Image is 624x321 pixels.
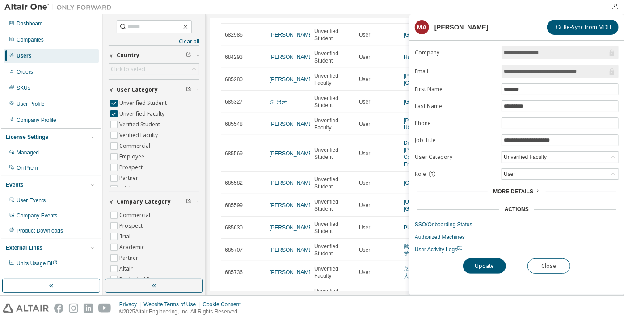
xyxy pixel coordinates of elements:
span: 682986 [225,31,243,38]
a: [GEOGRAPHIC_DATA] [404,99,460,105]
a: [PERSON_NAME] [270,225,314,231]
button: Update [463,258,506,274]
a: Dr. [PERSON_NAME] College of Engineering [404,140,448,167]
span: 685569 [225,150,243,157]
img: instagram.svg [69,304,78,313]
div: Click to select [109,64,199,75]
a: PUC_Minas [404,225,432,231]
img: Altair One [4,3,116,12]
button: User Category [109,80,199,100]
label: Verified Faculty [119,130,160,141]
div: Privacy [119,301,143,308]
label: Trial [119,183,132,194]
span: User [359,31,370,38]
span: User [359,76,370,83]
a: [PERSON_NAME] [270,150,314,157]
span: Unverified Student [314,50,351,64]
a: [PERSON_NAME][GEOGRAPHIC_DATA] [404,73,460,86]
div: Dashboard [17,20,43,27]
a: Harbin_Engineering_University [404,54,477,60]
span: User [359,224,370,231]
img: youtube.svg [98,304,111,313]
a: [PERSON_NAME] UC [404,117,448,131]
div: SKUs [17,84,30,92]
label: Unverified Faculty [119,108,166,119]
button: Close [527,258,570,274]
span: User [359,121,370,128]
a: [PERSON_NAME] [270,269,314,275]
span: User [359,98,370,105]
span: Unverified Student [314,28,351,42]
a: 준 남궁 [270,99,287,105]
div: User [502,169,516,179]
a: [PERSON_NAME] [270,180,314,186]
span: User Category [117,86,158,93]
span: 685548 [225,121,243,128]
label: Academic [119,242,146,253]
span: Unverified Student [314,176,351,190]
img: altair_logo.svg [3,304,49,313]
div: External Links [6,244,42,251]
label: Last Name [415,103,496,110]
label: Altair [119,263,135,274]
label: Commercial [119,141,152,151]
span: Unverified Faculty [314,117,351,131]
div: Companies [17,36,44,43]
a: [PERSON_NAME] [270,121,314,127]
span: 685280 [225,76,243,83]
span: 685630 [225,224,243,231]
span: Unverified Student [314,198,351,213]
div: Managed [17,149,39,156]
label: Prospect [119,162,144,173]
a: [GEOGRAPHIC_DATA] [404,32,460,38]
div: Company Events [17,212,57,219]
span: 685582 [225,179,243,187]
a: [PERSON_NAME] [270,54,314,60]
label: Phone [415,120,496,127]
span: User [359,150,370,157]
div: Orders [17,68,33,75]
a: [GEOGRAPHIC_DATA] [404,180,460,186]
span: 684293 [225,54,243,61]
label: Partner [119,173,140,183]
div: Unverified Faculty [502,152,618,163]
a: [PERSON_NAME] [270,247,314,253]
p: © 2025 Altair Engineering, Inc. All Rights Reserved. [119,308,246,316]
span: 685327 [225,98,243,105]
span: Unverified Student [314,95,351,109]
span: Country [117,52,139,59]
div: User Events [17,197,46,204]
div: License Settings [6,133,48,141]
span: User [359,202,370,209]
span: User [359,179,370,187]
label: Trial [119,231,132,242]
span: 685736 [225,269,243,276]
a: [PERSON_NAME] [270,202,314,208]
div: Users [17,52,31,59]
div: MA [415,20,429,34]
label: Employee [119,151,146,162]
label: Prospect [119,221,144,231]
div: Product Downloads [17,227,63,234]
div: Events [6,181,23,188]
label: Partner [119,253,140,263]
label: User Category [415,154,496,161]
a: [PERSON_NAME] [270,32,314,38]
label: Restricted Partner [119,274,167,285]
span: Role [415,171,426,178]
div: Unverified Faculty [502,152,548,162]
span: Clear filter [186,198,191,205]
div: Cookie Consent [202,301,246,308]
div: User [502,169,618,179]
button: Country [109,46,199,65]
img: facebook.svg [54,304,63,313]
label: Commercial [119,210,152,221]
a: [PERSON_NAME] [270,76,314,83]
span: User [359,246,370,254]
span: User Activity Logs [415,246,463,253]
label: Job Title [415,137,496,144]
label: Company [415,49,496,56]
button: Re-Sync from MDH [547,20,619,35]
span: User [359,269,370,276]
span: Unverified Faculty [314,72,351,87]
